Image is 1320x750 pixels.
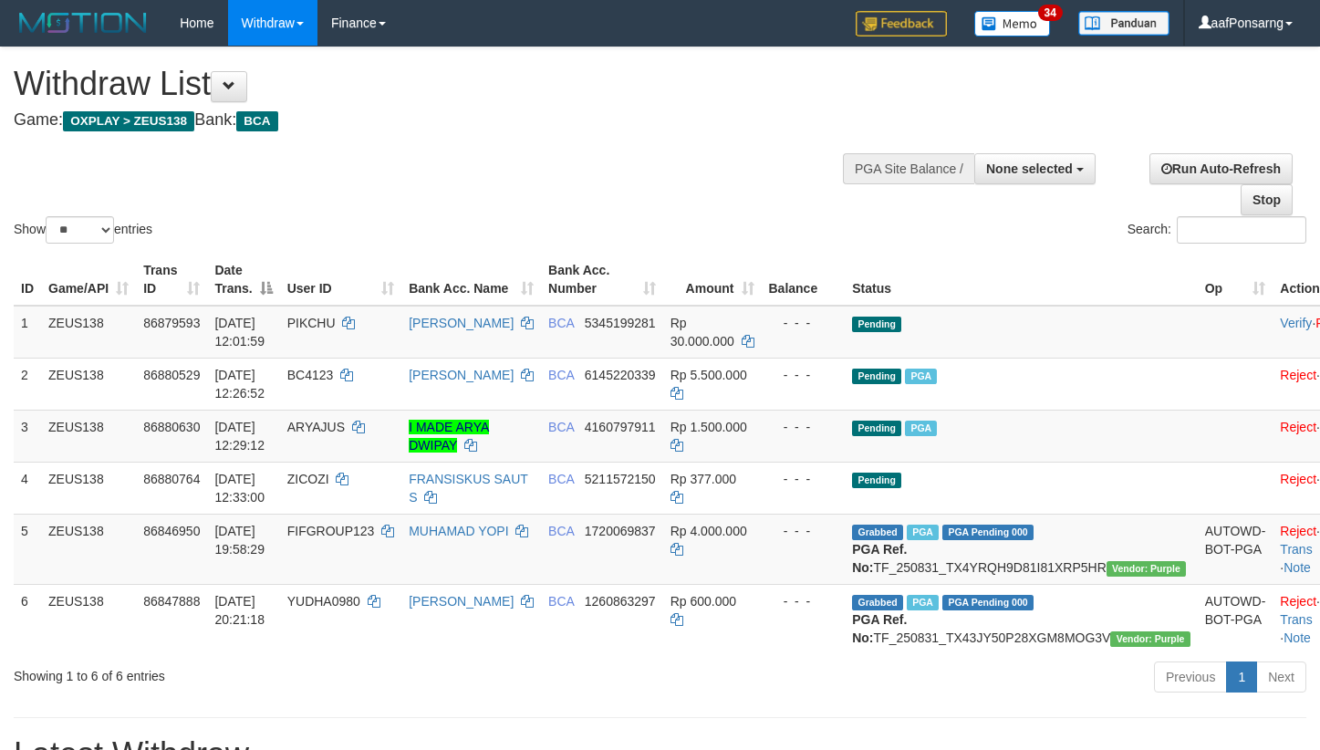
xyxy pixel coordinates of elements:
[14,216,152,244] label: Show entries
[1107,561,1186,577] span: Vendor URL: https://trx4.1velocity.biz
[143,524,200,538] span: 86846950
[14,462,41,514] td: 4
[548,472,574,486] span: BCA
[214,594,265,627] span: [DATE] 20:21:18
[287,594,360,609] span: YUDHA0980
[1154,661,1227,693] a: Previous
[1226,661,1257,693] a: 1
[1241,184,1293,215] a: Stop
[409,472,527,505] a: FRANSISKUS SAUT S
[1256,661,1306,693] a: Next
[670,368,747,382] span: Rp 5.500.000
[143,420,200,434] span: 86880630
[143,594,200,609] span: 86847888
[1280,316,1312,330] a: Verify
[670,594,736,609] span: Rp 600.000
[1128,216,1306,244] label: Search:
[942,525,1034,540] span: PGA Pending
[409,594,514,609] a: [PERSON_NAME]
[1110,631,1190,647] span: Vendor URL: https://trx4.1velocity.biz
[287,368,334,382] span: BC4123
[852,317,901,332] span: Pending
[143,368,200,382] span: 86880529
[41,358,136,410] td: ZEUS138
[769,592,838,610] div: - - -
[905,369,937,384] span: Marked by aafnoeunsreypich
[670,420,747,434] span: Rp 1.500.000
[1177,216,1306,244] input: Search:
[856,11,947,36] img: Feedback.jpg
[1198,254,1273,306] th: Op: activate to sort column ascending
[14,358,41,410] td: 2
[14,306,41,359] td: 1
[769,470,838,488] div: - - -
[14,9,152,36] img: MOTION_logo.png
[845,254,1198,306] th: Status
[1280,524,1316,538] a: Reject
[905,421,937,436] span: Marked by aafnoeunsreypich
[14,514,41,584] td: 5
[41,254,136,306] th: Game/API: activate to sort column ascending
[1198,584,1273,654] td: AUTOWD-BOT-PGA
[942,595,1034,610] span: PGA Pending
[1280,472,1316,486] a: Reject
[1280,594,1316,609] a: Reject
[852,369,901,384] span: Pending
[843,153,974,184] div: PGA Site Balance /
[585,420,656,434] span: Copy 4160797911 to clipboard
[585,472,656,486] span: Copy 5211572150 to clipboard
[143,316,200,330] span: 86879593
[986,161,1073,176] span: None selected
[907,525,939,540] span: Marked by aafnoeunsreypich
[845,584,1198,654] td: TF_250831_TX43JY50P28XGM8MOG3V
[548,420,574,434] span: BCA
[1280,368,1316,382] a: Reject
[1078,11,1169,36] img: panduan.png
[548,594,574,609] span: BCA
[41,306,136,359] td: ZEUS138
[63,111,194,131] span: OXPLAY > ZEUS138
[214,472,265,505] span: [DATE] 12:33:00
[769,314,838,332] div: - - -
[214,524,265,557] span: [DATE] 19:58:29
[1284,630,1311,645] a: Note
[1280,420,1316,434] a: Reject
[409,524,508,538] a: MUHAMAD YOPI
[14,660,536,685] div: Showing 1 to 6 of 6 entries
[136,254,207,306] th: Trans ID: activate to sort column ascending
[41,584,136,654] td: ZEUS138
[974,153,1096,184] button: None selected
[845,514,1198,584] td: TF_250831_TX4YRQH9D81I81XRP5HR
[852,542,907,575] b: PGA Ref. No:
[769,522,838,540] div: - - -
[852,595,903,610] span: Grabbed
[585,316,656,330] span: Copy 5345199281 to clipboard
[852,612,907,645] b: PGA Ref. No:
[14,410,41,462] td: 3
[670,472,736,486] span: Rp 377.000
[46,216,114,244] select: Showentries
[409,420,489,453] a: I MADE ARYA DWIPAY
[236,111,277,131] span: BCA
[1198,514,1273,584] td: AUTOWD-BOT-PGA
[541,254,663,306] th: Bank Acc. Number: activate to sort column ascending
[585,368,656,382] span: Copy 6145220339 to clipboard
[907,595,939,610] span: Marked by aafnoeunsreypich
[214,368,265,401] span: [DATE] 12:26:52
[670,524,747,538] span: Rp 4.000.000
[287,524,375,538] span: FIFGROUP123
[974,11,1051,36] img: Button%20Memo.svg
[214,420,265,453] span: [DATE] 12:29:12
[14,584,41,654] td: 6
[762,254,846,306] th: Balance
[287,316,336,330] span: PIKCHU
[670,316,734,349] span: Rp 30.000.000
[207,254,279,306] th: Date Trans.: activate to sort column descending
[663,254,762,306] th: Amount: activate to sort column ascending
[401,254,541,306] th: Bank Acc. Name: activate to sort column ascending
[287,472,329,486] span: ZICOZI
[14,254,41,306] th: ID
[287,420,345,434] span: ARYAJUS
[548,368,574,382] span: BCA
[41,514,136,584] td: ZEUS138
